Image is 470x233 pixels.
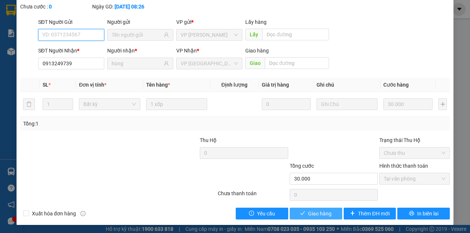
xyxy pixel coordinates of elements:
[107,18,173,26] div: Người gửi
[92,3,163,11] div: Ngày GD:
[23,98,35,110] button: delete
[379,136,450,144] div: Trạng thái Thu Hộ
[245,19,267,25] span: Lấy hàng
[417,210,438,218] span: In biên lai
[43,82,48,88] span: SL
[38,18,104,26] div: SĐT Người Gửi
[112,31,162,39] input: Tên người gửi
[23,120,182,128] div: Tổng: 1
[176,18,242,26] div: VP gửi
[181,58,238,69] span: VP Sài Gòn
[383,98,433,110] input: 0
[217,189,289,202] div: Chưa thanh toán
[257,210,275,218] span: Yêu cầu
[49,4,52,10] b: 0
[290,208,342,219] button: checkGiao hàng
[245,57,265,69] span: Giao
[245,48,269,54] span: Giao hàng
[397,208,450,219] button: printerIn biên lai
[344,208,396,219] button: plusThêm ĐH mới
[200,137,217,143] span: Thu Hộ
[181,29,238,40] span: VP Phan Thiết
[384,148,445,159] span: Chưa thu
[262,82,289,88] span: Giá trị hàng
[317,98,377,110] input: Ghi Chú
[379,163,428,169] label: Hình thức thanh toán
[383,82,409,88] span: Cước hàng
[438,98,447,110] button: plus
[164,32,169,37] span: user
[300,211,305,216] span: check
[262,98,311,110] input: 0
[245,29,262,40] span: Lấy
[79,82,106,88] span: Đơn vị tính
[249,211,254,216] span: exclamation-circle
[409,211,414,216] span: printer
[107,47,173,55] div: Người nhận
[176,48,197,54] span: VP Nhận
[38,47,104,55] div: SĐT Người Nhận
[115,4,144,10] b: [DATE] 08:26
[221,82,247,88] span: Định lượng
[350,211,355,216] span: plus
[146,98,207,110] input: VD: Bàn, Ghế
[83,99,135,110] span: Bất kỳ
[20,3,91,11] div: Chưa cước :
[80,211,86,216] span: info-circle
[164,61,169,66] span: user
[262,29,329,40] input: Dọc đường
[29,210,79,218] span: Xuất hóa đơn hàng
[314,78,380,92] th: Ghi chú
[358,210,389,218] span: Thêm ĐH mới
[265,57,329,69] input: Dọc đường
[384,173,445,184] span: Tại văn phòng
[308,210,332,218] span: Giao hàng
[112,59,162,68] input: Tên người nhận
[290,163,314,169] span: Tổng cước
[236,208,288,219] button: exclamation-circleYêu cầu
[146,82,170,88] span: Tên hàng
